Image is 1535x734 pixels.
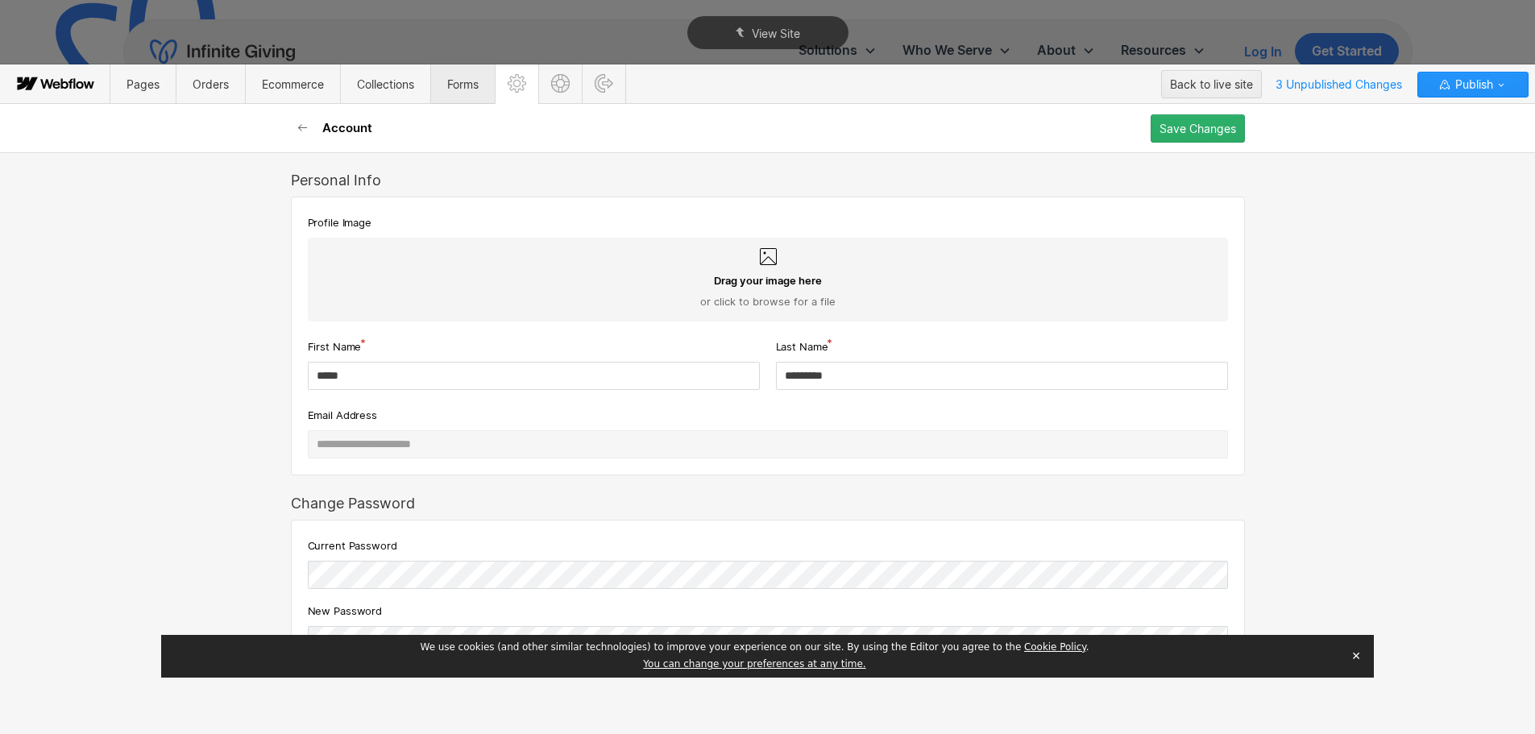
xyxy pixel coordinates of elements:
span: Orders [193,77,229,91]
span: Email Address [308,408,378,422]
a: Cookie Policy [1024,641,1086,653]
span: View Site [752,27,800,40]
span: Drag your image here [714,273,822,288]
button: Save Changes [1151,114,1245,143]
span: Pages [127,77,160,91]
span: Forms [447,77,479,91]
button: Back to live site [1161,70,1262,98]
span: First Name [308,339,362,354]
span: or click to browse for a file [700,294,836,309]
span: Ecommerce [262,77,324,91]
div: Change Password [291,495,1245,512]
span: Last Name [776,339,828,354]
span: New Password [308,603,383,618]
span: 3 Unpublished Changes [1268,72,1409,97]
button: Close [1345,644,1367,668]
button: Publish [1417,72,1529,97]
span: Profile Image [308,215,372,230]
div: Personal Info [291,172,1245,189]
div: Back to live site [1170,73,1253,97]
span: Current Password [308,538,397,553]
span: We use cookies (and other similar technologies) to improve your experience on our site. By using ... [421,641,1089,653]
button: You can change your preferences at any time. [643,658,865,671]
span: Collections [357,77,414,91]
h2: Account [322,120,1151,136]
span: Publish [1452,73,1493,97]
span: Save Changes [1160,122,1236,135]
